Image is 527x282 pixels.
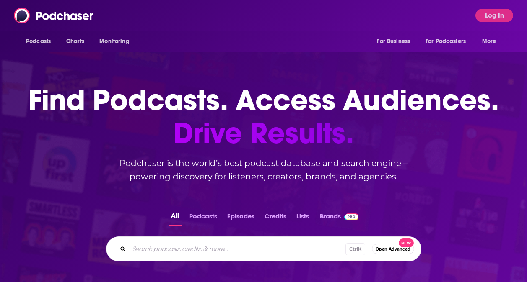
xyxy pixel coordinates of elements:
[26,36,51,47] span: Podcasts
[344,213,359,220] img: Podchaser Pro
[225,210,257,226] button: Episodes
[106,236,421,261] div: Search podcasts, credits, & more...
[99,36,129,47] span: Monitoring
[20,33,62,49] button: open menu
[61,33,89,49] a: Charts
[93,33,140,49] button: open menu
[320,210,359,226] a: BrandsPodchaser Pro
[66,36,84,47] span: Charts
[371,33,421,49] button: open menu
[420,33,478,49] button: open menu
[262,210,289,226] button: Credits
[294,210,312,226] button: Lists
[372,244,414,254] button: Open AdvancedNew
[129,242,345,256] input: Search podcasts, credits, & more...
[426,36,466,47] span: For Podcasters
[376,247,410,251] span: Open Advanced
[476,33,507,49] button: open menu
[187,210,220,226] button: Podcasts
[14,8,94,23] img: Podchaser - Follow, Share and Rate Podcasts
[345,243,365,255] span: Ctrl K
[96,156,431,183] h2: Podchaser is the world’s best podcast database and search engine – powering discovery for listene...
[169,210,182,226] button: All
[482,36,496,47] span: More
[399,238,414,247] span: New
[28,117,499,150] span: Drive Results.
[28,84,499,150] h1: Find Podcasts. Access Audiences.
[377,36,410,47] span: For Business
[475,9,513,22] button: Log In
